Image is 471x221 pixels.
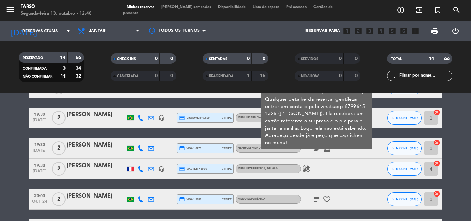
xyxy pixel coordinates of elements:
button: SEM CONFIRMAR [387,141,422,155]
div: [PERSON_NAME] [67,192,125,201]
i: looks_two [354,27,363,36]
i: credit_card [179,166,185,172]
i: turned_in_not [434,6,442,14]
button: menu [5,4,16,17]
i: credit_card [179,145,185,151]
i: looks_4 [377,27,385,36]
span: 20:00 [31,191,48,199]
span: visa * 9851 [179,196,201,202]
i: headset_mic [158,115,164,121]
span: SEM CONFIRMAR [392,167,418,171]
i: search [452,6,461,14]
i: cancel [433,139,440,146]
span: Pré-acessos [283,5,310,9]
span: SEM CONFIRMAR [392,116,418,120]
span: NÃO CONFIRMAR [23,75,52,78]
i: add_box [411,27,420,36]
span: Cartões de presente [123,5,333,15]
strong: 14 [429,56,434,61]
strong: 11 [60,74,66,79]
strong: 0 [155,56,158,61]
span: stripe [222,146,232,150]
strong: 0 [170,56,174,61]
strong: 16 [260,73,267,78]
div: [PERSON_NAME] [67,141,125,150]
span: Disponibilidade [214,5,249,9]
span: SEM CONFIRMAR [392,146,418,150]
i: headset_mic [158,166,164,172]
span: Menu Experiência [238,167,278,170]
div: LOG OUT [445,21,466,41]
span: 19:30 [31,161,48,169]
div: [PERSON_NAME] [67,161,125,170]
strong: 1 [247,73,250,78]
span: out 24 [31,199,48,207]
i: cancel [433,109,440,116]
i: filter_list [390,72,399,80]
span: 19:30 [31,140,48,148]
span: discover * 1669 [179,115,210,121]
strong: 0 [339,56,342,61]
span: print [431,27,439,35]
span: SENTADAS [209,57,227,61]
div: Olá, tudo bem? Me chamo Marjory. Esse jantar é uma surpresa de aniversário para a [PERSON_NAME]…e... [265,60,368,147]
i: cancel [433,160,440,167]
span: 2 [52,111,66,125]
span: [DATE] [31,169,48,177]
span: [DATE] [31,148,48,156]
i: favorite_border [323,195,331,203]
strong: 32 [76,74,82,79]
strong: 34 [76,66,82,71]
span: visa * 8275 [179,145,201,151]
i: exit_to_app [415,6,423,14]
span: [DATE] [31,118,48,126]
button: SEM CONFIRMAR [387,192,422,206]
span: CANCELADA [117,74,138,78]
strong: 0 [263,56,267,61]
strong: 0 [355,73,359,78]
i: credit_card [179,196,185,202]
strong: 66 [76,55,82,60]
strong: 0 [355,56,359,61]
strong: 66 [444,56,451,61]
span: NO-SHOW [301,74,319,78]
i: [DATE] [5,23,42,39]
span: CONFIRMADA [23,67,47,70]
button: SEM CONFIRMAR [387,111,422,125]
span: master * 1906 [179,166,207,172]
span: 2 [52,162,66,176]
span: Lista de espera [249,5,283,9]
i: menu [5,4,16,14]
i: healing [302,165,310,173]
strong: 3 [63,66,66,71]
span: Menu Essencial [238,116,274,119]
span: Nenhum menu atribuído [238,147,276,149]
span: Reservas atuais [22,28,58,34]
i: cancel [433,190,440,197]
div: [PERSON_NAME] [67,110,125,119]
span: SERVIDOS [301,57,318,61]
i: credit_card [179,115,185,121]
i: looks_5 [388,27,397,36]
strong: 0 [339,73,342,78]
i: arrow_drop_down [64,27,72,35]
span: stripe [222,167,232,171]
i: add_circle_outline [397,6,405,14]
span: 19:30 [31,110,48,118]
span: 2 [52,192,66,206]
i: power_settings_new [451,27,460,35]
i: subject [312,195,321,203]
span: stripe [222,115,232,120]
i: looks_one [342,27,351,36]
div: Tarso [21,3,92,10]
strong: 0 [247,56,250,61]
span: Minhas reservas [123,5,158,9]
span: [PERSON_NAME] semeadas [158,5,214,9]
button: SEM CONFIRMAR [387,162,422,176]
span: TOTAL [391,57,402,61]
i: looks_3 [365,27,374,36]
span: Menu Experiência [238,198,265,200]
span: Jantar [89,29,106,33]
input: Filtrar por nome... [399,72,452,80]
span: SEM CONFIRMAR [392,197,418,201]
